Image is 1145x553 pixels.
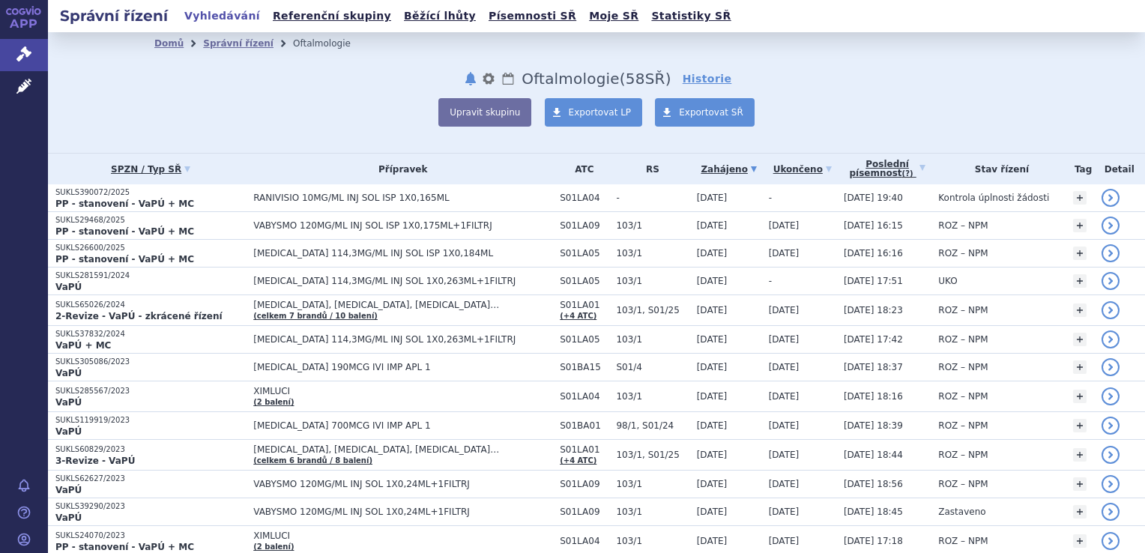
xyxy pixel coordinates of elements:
span: Exportovat LP [569,107,632,118]
a: Písemnosti SŘ [484,6,581,26]
a: Exportovat SŘ [655,98,755,127]
a: detail [1102,244,1120,262]
a: + [1073,274,1087,288]
a: + [1073,247,1087,260]
span: [DATE] 16:15 [844,220,903,231]
span: [DATE] [769,391,800,402]
a: + [1073,448,1087,462]
span: [MEDICAL_DATA] 114,3MG/ML INJ SOL 1X0,263ML+1FILTRJ [253,276,552,286]
a: Vyhledávání [180,6,265,26]
p: SUKLS37832/2024 [55,329,246,339]
span: [MEDICAL_DATA] 114,3MG/ML INJ SOL ISP 1X0,184ML [253,248,552,259]
a: Historie [683,71,732,86]
span: S01LA04 [560,193,608,203]
span: [DATE] [769,362,800,372]
span: S01BA15 [560,362,608,372]
a: detail [1102,446,1120,464]
span: VABYSMO 120MG/ML INJ SOL 1X0,24ML+1FILTRJ [253,479,552,489]
span: 58 [626,70,645,88]
span: [DATE] [769,305,800,315]
button: notifikace [463,70,478,88]
span: [DATE] [769,536,800,546]
a: Exportovat LP [545,98,643,127]
span: - [616,193,689,203]
a: (+4 ATC) [560,456,596,465]
span: S01LA04 [560,391,608,402]
strong: VaPÚ [55,397,82,408]
span: S01LA09 [560,507,608,517]
span: ( SŘ) [620,70,671,88]
h2: Správní řízení [48,5,180,26]
a: detail [1102,387,1120,405]
a: detail [1102,217,1120,235]
span: [DATE] 18:45 [844,507,903,517]
span: [DATE] [769,420,800,431]
span: [DATE] [697,220,728,231]
span: [MEDICAL_DATA], [MEDICAL_DATA], [MEDICAL_DATA]… [253,300,552,310]
span: 103/1 [616,507,689,517]
span: S01LA04 [560,536,608,546]
span: [DATE] [769,450,800,460]
span: S01LA01 [560,444,608,455]
a: detail [1102,503,1120,521]
a: + [1073,419,1087,432]
a: + [1073,477,1087,491]
th: ATC [552,154,608,184]
p: SUKLS24070/2023 [55,531,246,541]
span: [DATE] [769,507,800,517]
strong: VaPÚ [55,368,82,378]
span: XIMLUCI [253,386,552,396]
span: - [769,193,772,203]
a: (2 balení) [253,543,294,551]
span: Exportovat SŘ [679,107,743,118]
p: SUKLS26600/2025 [55,243,246,253]
span: XIMLUCI [253,531,552,541]
strong: VaPÚ [55,426,82,437]
strong: PP - stanovení - VaPÚ + MC [55,199,194,209]
span: Zastaveno [938,507,985,517]
strong: VaPÚ + MC [55,340,111,351]
span: ROZ – NPM [938,420,988,431]
strong: 3-Revize - VaPÚ [55,456,135,466]
span: [DATE] 17:51 [844,276,903,286]
a: detail [1102,272,1120,290]
span: [DATE] [697,276,728,286]
span: ROZ – NPM [938,305,988,315]
span: 103/1 [616,479,689,489]
span: 103/1, S01/25 [616,450,689,460]
span: [DATE] 17:18 [844,536,903,546]
a: (celkem 6 brandů / 8 balení) [253,456,372,465]
span: [DATE] 18:39 [844,420,903,431]
span: [DATE] [697,420,728,431]
span: 103/1 [616,391,689,402]
span: - [769,276,772,286]
span: 103/1 [616,276,689,286]
abbr: (?) [902,169,913,178]
a: detail [1102,475,1120,493]
a: (2 balení) [253,398,294,406]
span: S01LA05 [560,276,608,286]
p: SUKLS39290/2023 [55,501,246,512]
span: [DATE] 18:44 [844,450,903,460]
span: [DATE] 18:37 [844,362,903,372]
span: S01LA09 [560,220,608,231]
span: ROZ – NPM [938,220,988,231]
span: [DATE] [697,248,728,259]
span: S01LA01 [560,300,608,310]
span: [MEDICAL_DATA], [MEDICAL_DATA], [MEDICAL_DATA]… [253,444,552,455]
span: [DATE] [697,479,728,489]
a: Domů [154,38,184,49]
span: [DATE] 18:16 [844,391,903,402]
strong: 2-Revize - VaPÚ - zkrácené řízení [55,311,223,321]
a: Běžící lhůty [399,6,480,26]
span: [DATE] [697,391,728,402]
p: SUKLS390072/2025 [55,187,246,198]
span: [MEDICAL_DATA] 700MCG IVI IMP APL 1 [253,420,552,431]
strong: VaPÚ [55,485,82,495]
a: + [1073,390,1087,403]
span: [DATE] 17:42 [844,334,903,345]
a: (celkem 7 brandů / 10 balení) [253,312,378,320]
a: + [1073,333,1087,346]
strong: VaPÚ [55,513,82,523]
span: [DATE] 18:56 [844,479,903,489]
